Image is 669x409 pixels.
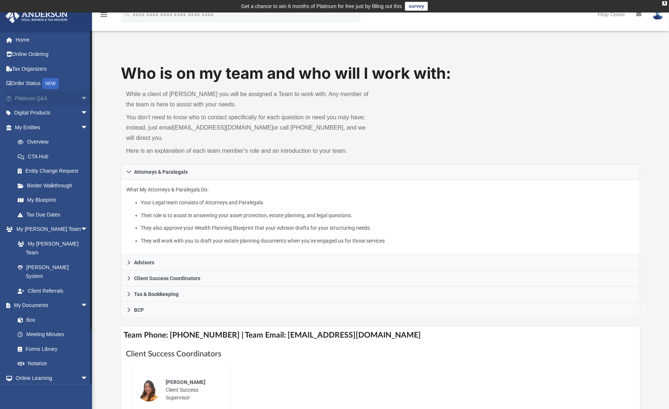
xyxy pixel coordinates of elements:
[5,120,99,135] a: My Entitiesarrow_drop_down
[141,198,635,207] li: Your Legal team consists of Attorneys and Paralegals.
[134,260,154,265] span: Advisors
[121,302,640,318] a: BCP
[81,371,95,386] span: arrow_drop_down
[405,2,428,11] a: survey
[134,169,188,174] span: Attorneys & Paralegals
[141,236,635,246] li: They will work with you to draft your estate planning documents when you’ve engaged us for those ...
[5,222,95,237] a: My [PERSON_NAME] Teamarrow_drop_down
[99,10,108,19] i: menu
[166,379,205,385] span: [PERSON_NAME]
[5,47,99,62] a: Online Ordering
[134,292,179,297] span: Tax & Bookkeeping
[5,371,95,385] a: Online Learningarrow_drop_down
[126,112,375,143] p: You don’t need to know who to contact specifically for each question or need you may have; instea...
[10,149,99,164] a: CTA Hub
[99,14,108,19] a: menu
[10,135,99,149] a: Overview
[10,342,92,356] a: Forms Library
[81,106,95,121] span: arrow_drop_down
[137,378,161,402] img: thumbnail
[121,63,640,84] h1: Who is on my team and who will I work with:
[10,193,95,208] a: My Blueprint
[10,178,99,193] a: Binder Walkthrough
[5,61,99,76] a: Tax Organizers
[126,185,634,245] p: What My Attorneys & Paralegals Do:
[5,106,99,120] a: Digital Productsarrow_drop_down
[141,211,635,220] li: Their role is to assist in answering your asset protection, estate planning, and legal questions.
[5,32,99,47] a: Home
[10,207,99,222] a: Tax Due Dates
[10,260,95,283] a: [PERSON_NAME] System
[662,1,667,6] div: close
[134,307,144,313] span: BCP
[173,124,273,131] a: [EMAIL_ADDRESS][DOMAIN_NAME]
[10,313,92,327] a: Box
[3,9,70,23] img: Anderson Advisors Platinum Portal
[134,276,200,281] span: Client Success Coordinators
[121,164,640,180] a: Attorneys & Paralegals
[126,146,375,156] p: Here is an explanation of each team member’s role and an introduction to your team.
[10,356,95,371] a: Notarize
[126,349,635,359] h1: Client Success Coordinators
[10,283,95,298] a: Client Referrals
[5,76,99,91] a: Order StatusNEW
[5,298,95,313] a: My Documentsarrow_drop_down
[10,236,92,260] a: My [PERSON_NAME] Team
[121,327,640,343] h4: Team Phone: [PHONE_NUMBER] | Team Email: [EMAIL_ADDRESS][DOMAIN_NAME]
[121,286,640,302] a: Tax & Bookkeeping
[81,120,95,135] span: arrow_drop_down
[81,298,95,313] span: arrow_drop_down
[123,10,131,18] i: search
[42,78,59,89] div: NEW
[241,2,402,11] div: Get a chance to win 6 months of Platinum for free just by filling out this
[126,89,375,110] p: While a client of [PERSON_NAME] you will be assigned a Team to work with. Any member of the team ...
[81,91,95,106] span: arrow_drop_down
[81,222,95,237] span: arrow_drop_down
[141,223,635,233] li: They also approve your Wealth Planning Blueprint that your Advisor drafts for your structuring ne...
[161,373,225,407] div: Client Success Supervisor
[652,9,663,20] img: User Pic
[121,255,640,271] a: Advisors
[10,164,99,179] a: Entity Change Request
[121,271,640,286] a: Client Success Coordinators
[121,180,640,255] div: Attorneys & Paralegals
[5,91,99,106] a: Platinum Q&Aarrow_drop_down
[10,327,95,342] a: Meeting Minutes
